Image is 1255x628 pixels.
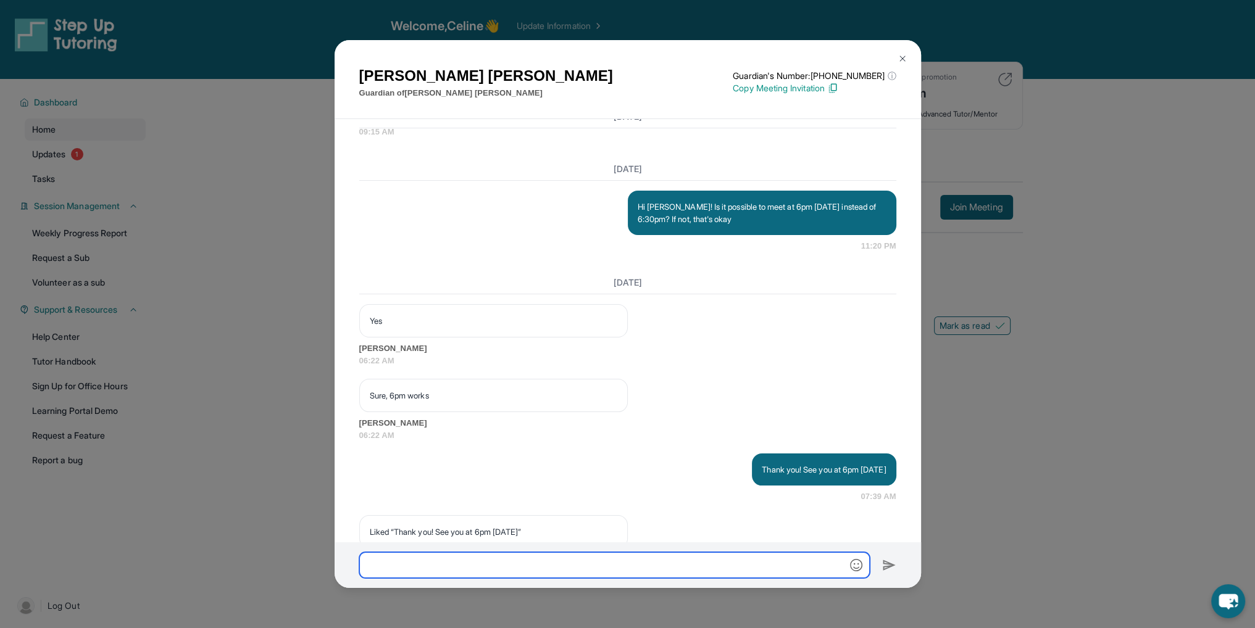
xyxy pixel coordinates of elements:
p: Guardian of [PERSON_NAME] [PERSON_NAME] [359,87,613,99]
span: 09:15 AM [359,126,896,138]
span: 06:22 AM [359,429,896,442]
img: Copy Icon [827,83,838,94]
span: 06:22 AM [359,355,896,367]
p: Liked “Thank you! See you at 6pm [DATE]” [370,526,617,538]
span: 11:20 PM [861,240,896,252]
span: [PERSON_NAME] [359,417,896,429]
img: Close Icon [898,54,907,64]
span: 07:39 AM [861,490,896,503]
h3: [DATE] [359,163,896,175]
p: Sure, 6pm works [370,389,617,402]
img: Send icon [882,558,896,572]
span: [PERSON_NAME] [359,342,896,355]
p: Thank you! See you at 6pm [DATE] [762,463,886,476]
span: ⓘ [887,70,896,82]
h3: [DATE] [359,276,896,289]
p: Copy Meeting Invitation [733,82,896,94]
p: Guardian's Number: [PHONE_NUMBER] [733,70,896,82]
h1: [PERSON_NAME] [PERSON_NAME] [359,65,613,87]
p: Hi [PERSON_NAME]! Is it possible to meet at 6pm [DATE] instead of 6:30pm? If not, that's okay [638,200,886,225]
img: Emoji [850,559,862,571]
p: Yes [370,315,617,327]
button: chat-button [1211,584,1245,618]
